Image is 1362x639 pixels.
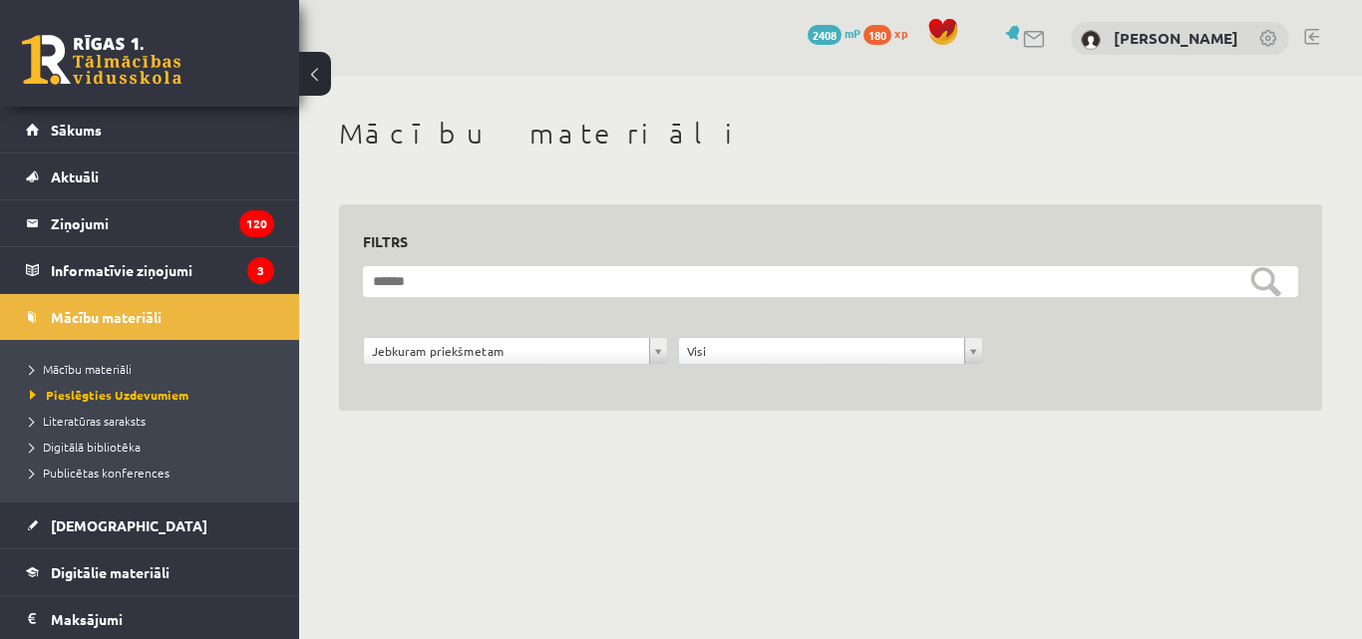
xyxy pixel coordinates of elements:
a: [DEMOGRAPHIC_DATA] [26,502,274,548]
img: Anna Bukovska [1081,30,1101,50]
a: Mācību materiāli [30,360,279,378]
a: Sākums [26,107,274,153]
span: Mācību materiāli [30,361,132,377]
span: 180 [863,25,891,45]
i: 3 [247,257,274,284]
a: 180 xp [863,25,917,41]
span: Jebkuram priekšmetam [372,338,641,364]
a: 2408 mP [808,25,860,41]
a: Literatūras saraksts [30,412,279,430]
a: Pieslēgties Uzdevumiem [30,386,279,404]
span: 2408 [808,25,842,45]
span: Digitālie materiāli [51,563,170,581]
span: mP [845,25,860,41]
i: 120 [239,210,274,237]
span: xp [894,25,907,41]
span: Digitālā bibliotēka [30,439,141,455]
span: Literatūras saraksts [30,413,146,429]
a: Aktuāli [26,154,274,199]
span: [DEMOGRAPHIC_DATA] [51,516,207,534]
a: Digitālie materiāli [26,549,274,595]
span: Aktuāli [51,167,99,185]
h1: Mācību materiāli [339,117,1322,151]
a: Rīgas 1. Tālmācības vidusskola [22,35,181,85]
a: Digitālā bibliotēka [30,438,279,456]
a: Ziņojumi120 [26,200,274,246]
a: Publicētas konferences [30,464,279,481]
a: [PERSON_NAME] [1114,28,1238,48]
a: Mācību materiāli [26,294,274,340]
span: Mācību materiāli [51,308,162,326]
span: Sākums [51,121,102,139]
a: Visi [679,338,982,364]
span: Publicētas konferences [30,465,170,480]
a: Informatīvie ziņojumi3 [26,247,274,293]
h3: Filtrs [363,228,1274,255]
span: Pieslēgties Uzdevumiem [30,387,188,403]
a: Jebkuram priekšmetam [364,338,667,364]
legend: Informatīvie ziņojumi [51,247,274,293]
span: Visi [687,338,956,364]
legend: Ziņojumi [51,200,274,246]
